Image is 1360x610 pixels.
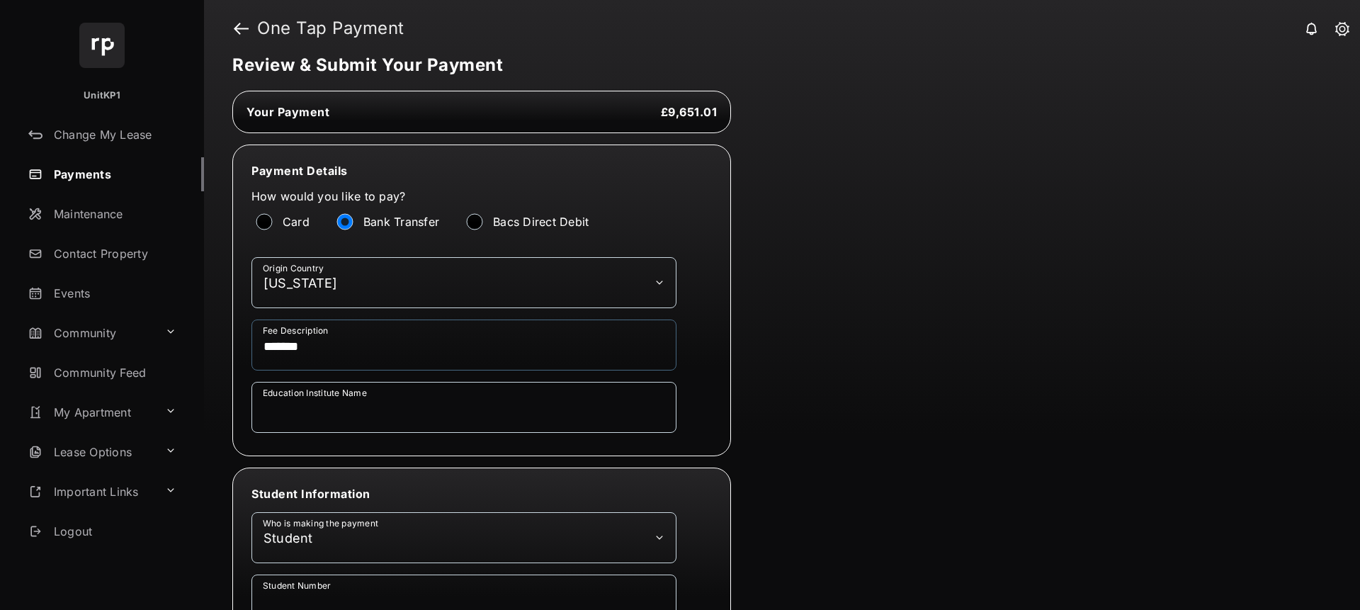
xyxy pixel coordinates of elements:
[246,105,329,119] span: Your Payment
[23,395,159,429] a: My Apartment
[257,20,404,37] strong: One Tap Payment
[232,57,1320,74] h5: Review & Submit Your Payment
[661,105,718,119] span: £9,651.01
[23,197,204,231] a: Maintenance
[23,157,204,191] a: Payments
[363,215,439,229] label: Bank Transfer
[251,487,370,501] span: Student Information
[23,435,159,469] a: Lease Options
[23,237,204,271] a: Contact Property
[493,215,589,229] label: Bacs Direct Debit
[251,164,348,178] span: Payment Details
[23,356,204,390] a: Community Feed
[23,118,204,152] a: Change My Lease
[79,23,125,68] img: svg+xml;base64,PHN2ZyB4bWxucz0iaHR0cDovL3d3dy53My5vcmcvMjAwMC9zdmciIHdpZHRoPSI2NCIgaGVpZ2h0PSI2NC...
[84,89,120,103] p: UnitKP1
[23,475,159,509] a: Important Links
[283,215,310,229] label: Card
[23,276,204,310] a: Events
[251,189,676,203] label: How would you like to pay?
[23,316,159,350] a: Community
[23,514,204,548] a: Logout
